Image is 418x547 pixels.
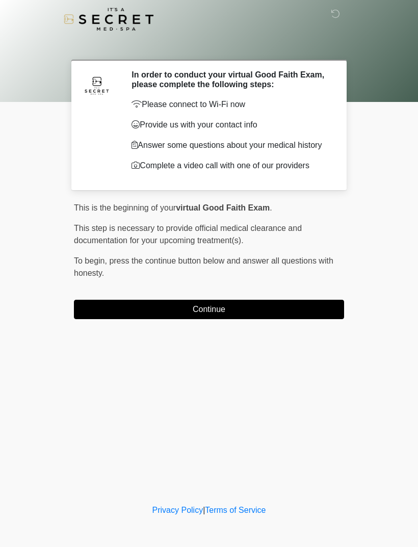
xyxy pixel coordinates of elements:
p: Complete a video call with one of our providers [132,160,329,172]
span: This is the beginning of your [74,203,176,212]
h2: In order to conduct your virtual Good Faith Exam, please complete the following steps: [132,70,329,89]
a: | [203,506,205,514]
a: Terms of Service [205,506,266,514]
h1: ‎ ‎ [66,37,352,56]
p: Please connect to Wi-Fi now [132,98,329,111]
span: To begin, [74,256,109,265]
img: It's A Secret Med Spa Logo [64,8,153,31]
p: Answer some questions about your medical history [132,139,329,151]
img: Agent Avatar [82,70,112,100]
span: . [270,203,272,212]
p: Provide us with your contact info [132,119,329,131]
span: press the continue button below and answer all questions with honesty. [74,256,333,277]
button: Continue [74,300,344,319]
span: This step is necessary to provide official medical clearance and documentation for your upcoming ... [74,224,302,245]
a: Privacy Policy [152,506,203,514]
strong: virtual Good Faith Exam [176,203,270,212]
